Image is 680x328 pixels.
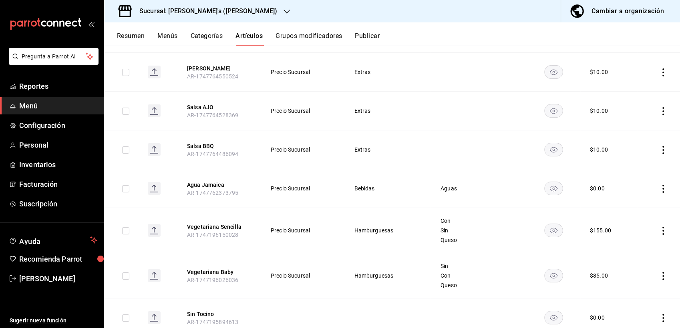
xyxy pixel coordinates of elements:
[19,100,97,111] span: Menú
[19,120,97,131] span: Configuración
[590,184,605,192] div: $ 0.00
[19,140,97,150] span: Personal
[19,179,97,190] span: Facturación
[19,198,97,209] span: Suscripción
[659,68,667,76] button: actions
[354,147,420,152] span: Extras
[271,273,334,278] span: Precio Sucursal
[187,73,238,80] span: AR-1747764550524
[659,314,667,322] button: actions
[187,190,238,196] span: AR-1747762373795
[441,218,517,224] span: Con
[544,143,563,156] button: availability-product
[354,228,420,233] span: Hamburguesas
[659,227,667,235] button: actions
[271,186,334,191] span: Precio Sucursal
[187,151,238,157] span: AR-1747764486094
[157,32,177,46] button: Menús
[133,6,277,16] h3: Sucursal: [PERSON_NAME]'s ([PERSON_NAME])
[88,21,95,27] button: open_drawer_menu
[187,223,251,231] button: edit-product-location
[271,108,334,114] span: Precio Sucursal
[19,235,87,245] span: Ayuda
[19,254,97,264] span: Recomienda Parrot
[441,263,517,269] span: Sin
[187,277,238,283] span: AR-1747196026036
[10,316,97,325] span: Sugerir nueva función
[187,112,238,118] span: AR-1747764528369
[354,186,420,191] span: Bebidas
[590,226,611,234] div: $ 155.00
[355,32,380,46] button: Publicar
[544,104,563,118] button: availability-product
[544,182,563,195] button: availability-product
[659,107,667,115] button: actions
[117,32,680,46] div: navigation tabs
[590,272,608,280] div: $ 85.00
[441,282,517,288] span: Queso
[19,159,97,170] span: Inventarios
[441,186,517,191] span: Aguas
[19,273,97,284] span: [PERSON_NAME]
[187,232,238,238] span: AR-1747196150028
[19,81,97,92] span: Reportes
[191,32,223,46] button: Categorías
[271,147,334,152] span: Precio Sucursal
[590,68,608,76] div: $ 10.00
[441,273,517,278] span: Con
[591,6,664,17] div: Cambiar a organización
[544,224,563,237] button: availability-product
[590,146,608,154] div: $ 10.00
[659,146,667,154] button: actions
[9,48,99,65] button: Pregunta a Parrot AI
[187,319,238,325] span: AR-1747195894613
[187,310,251,318] button: edit-product-location
[187,268,251,276] button: edit-product-location
[590,314,605,322] div: $ 0.00
[187,103,251,111] button: edit-product-location
[659,185,667,193] button: actions
[276,32,342,46] button: Grupos modificadores
[441,237,517,243] span: Queso
[544,65,563,79] button: availability-product
[590,107,608,115] div: $ 10.00
[187,142,251,150] button: edit-product-location
[235,32,263,46] button: Artículos
[441,228,517,233] span: Sin
[544,269,563,282] button: availability-product
[117,32,145,46] button: Resumen
[544,311,563,324] button: availability-product
[187,64,251,72] button: edit-product-location
[354,273,420,278] span: Hamburguesas
[354,108,420,114] span: Extras
[659,272,667,280] button: actions
[22,52,86,61] span: Pregunta a Parrot AI
[187,181,251,189] button: edit-product-location
[6,58,99,66] a: Pregunta a Parrot AI
[271,69,334,75] span: Precio Sucursal
[271,228,334,233] span: Precio Sucursal
[354,69,420,75] span: Extras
